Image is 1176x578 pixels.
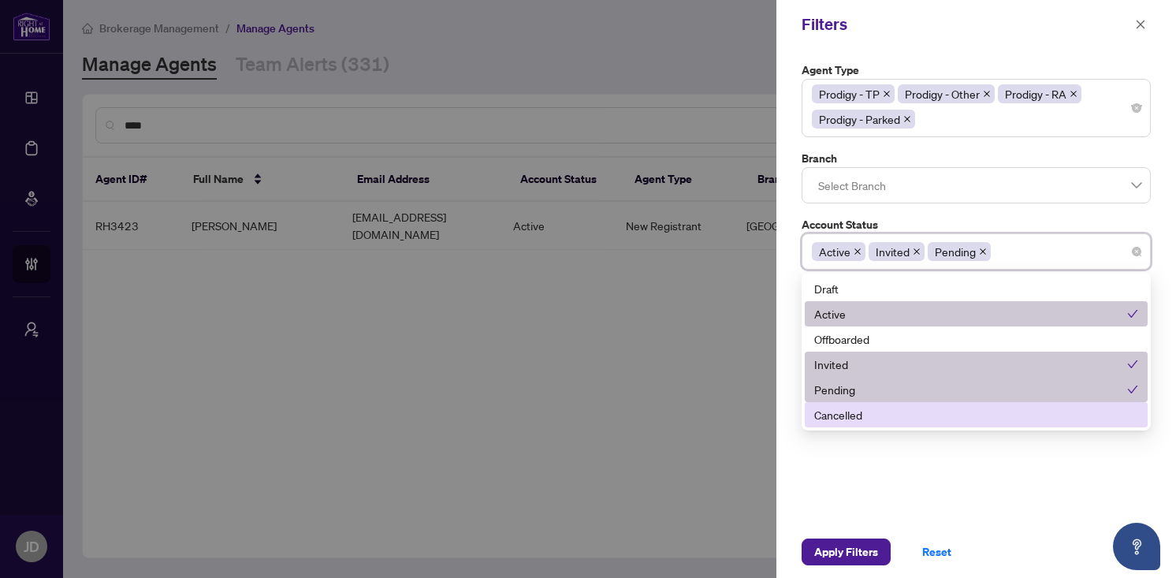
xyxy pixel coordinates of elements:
span: Apply Filters [814,539,878,565]
div: Draft [814,280,1138,297]
div: Draft [805,276,1148,301]
div: Active [805,301,1148,326]
button: Reset [910,539,964,565]
div: Active [814,305,1127,323]
span: Prodigy - TP [812,84,895,103]
span: close-circle [1132,103,1141,113]
span: check [1127,359,1138,370]
span: close [1070,90,1077,98]
div: Cancelled [805,402,1148,427]
span: close [854,248,862,255]
span: close-circle [1132,247,1141,256]
span: Pending [928,242,991,261]
span: close [979,248,987,255]
span: close [883,90,891,98]
div: Offboarded [805,326,1148,352]
label: Agent Type [802,62,1151,79]
span: Reset [922,539,951,565]
div: Pending [814,381,1127,398]
span: Prodigy - Other [898,84,995,103]
div: Invited [814,356,1127,373]
div: Pending [805,377,1148,402]
span: Prodigy - TP [819,85,880,103]
div: Invited [805,352,1148,377]
span: Active [812,242,865,261]
span: Pending [935,243,976,260]
div: Offboarded [814,330,1138,348]
span: Prodigy - RA [998,84,1081,103]
span: close [913,248,921,255]
button: Open asap [1113,523,1160,570]
span: Active [819,243,850,260]
span: Prodigy - Parked [812,110,915,129]
div: Filters [802,13,1130,36]
span: close [983,90,991,98]
span: close [1135,19,1146,30]
span: Prodigy - Other [905,85,980,103]
label: Branch [802,150,1151,167]
button: Apply Filters [802,539,891,565]
span: Invited [876,243,910,260]
span: close [903,115,911,123]
label: Account Status [802,216,1151,233]
span: check [1127,308,1138,319]
span: Prodigy - Parked [819,110,900,128]
span: Invited [869,242,925,261]
div: Cancelled [814,406,1138,423]
span: check [1127,384,1138,395]
span: Prodigy - RA [1005,85,1066,103]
